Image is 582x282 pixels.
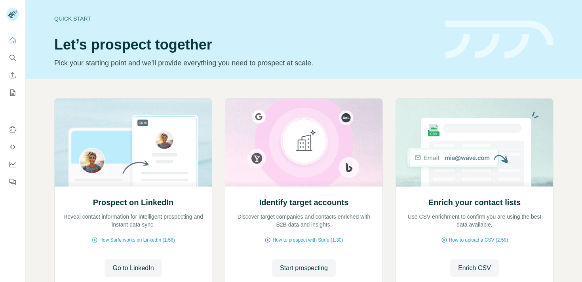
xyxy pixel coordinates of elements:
[396,99,553,187] img: Enrich your contact lists
[6,68,19,82] button: Enrich CSV
[259,197,349,208] h2: Identify target accounts
[233,213,375,229] p: Discover target companies and contacts enriched with B2B data and insights.
[6,140,19,154] button: Use Surfe API
[6,86,19,100] button: My lists
[6,51,19,65] button: Search
[225,99,383,187] img: Identify target accounts
[54,99,212,187] img: Prospect on LinkedIn
[54,37,436,53] h1: Let’s prospect together
[272,236,343,244] span: How to prospect with Surfe (1:30)
[445,21,553,59] img: banner
[272,259,336,277] button: Start prospecting
[6,157,19,171] button: Dashboard
[54,15,436,23] div: Quick start
[6,33,19,48] button: Quick start
[280,263,328,273] span: Start prospecting
[449,236,508,244] span: How to upload a CSV (2:59)
[99,236,175,244] span: How Surfe works on LinkedIn (1:58)
[458,263,491,273] span: Enrich CSV
[54,57,436,69] p: Pick your starting point and we’ll provide everything you need to prospect at scale.
[6,175,19,189] button: Feedback
[6,122,19,137] button: Use Surfe on LinkedIn
[93,197,173,208] h2: Prospect on LinkedIn
[428,197,521,208] h2: Enrich your contact lists
[404,213,545,229] p: Use CSV enrichment to confirm you are using the best data available.
[105,259,162,277] button: Go to LinkedIn
[112,263,154,273] span: Go to LinkedIn
[63,213,204,229] p: Reveal contact information for intelligent prospecting and instant data sync.
[450,259,499,277] button: Enrich CSV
